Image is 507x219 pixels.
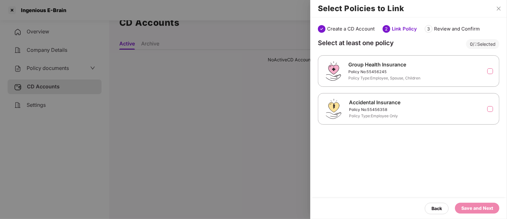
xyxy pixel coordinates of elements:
img: svg+xml;base64,PHN2ZyB4bWxucz0iaHR0cDovL3d3dy53My5vcmcvMjAwMC9zdmciIHdpZHRoPSI0Ny43MTQiIGhlaWdodD... [326,61,341,81]
div: Back [431,205,442,212]
img: svg+xml;base64,PHN2ZyB4bWxucz0iaHR0cDovL3d3dy53My5vcmcvMjAwMC9zdmciIHdpZHRoPSI0OS4zMjEiIGhlaWdodD... [326,99,341,119]
div: Link Policy [392,26,417,32]
div: / Selected [466,39,499,49]
button: Close [494,6,503,11]
div: Save and Next [461,205,493,212]
div: Policy Type: Employee Only [349,113,400,119]
div: 2 [383,25,390,33]
img: svg+xml;base64,PHN2ZyBpZD0iU3RlcC1Eb25lLTMyeDMyIiB4bWxucz0iaHR0cDovL3d3dy53My5vcmcvMjAwMC9zdmciIH... [318,25,326,33]
span: 2 [474,41,477,47]
span: close [496,6,501,11]
div: Policy No: 55456358 [349,106,400,113]
div: Group Health Insurance [349,61,421,69]
div: Policy No: 55456245 [349,69,421,75]
span: 0 [470,41,473,47]
div: 3 [425,25,432,33]
div: Accidental Insurance [349,99,400,106]
h2: Select Policies to Link [318,5,499,12]
div: Review and Confirm [434,26,480,32]
div: Select at least one policy [318,39,394,49]
div: Create a CD Account [327,26,375,32]
div: Policy Type: Employee, Spouse, Children [349,75,421,81]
